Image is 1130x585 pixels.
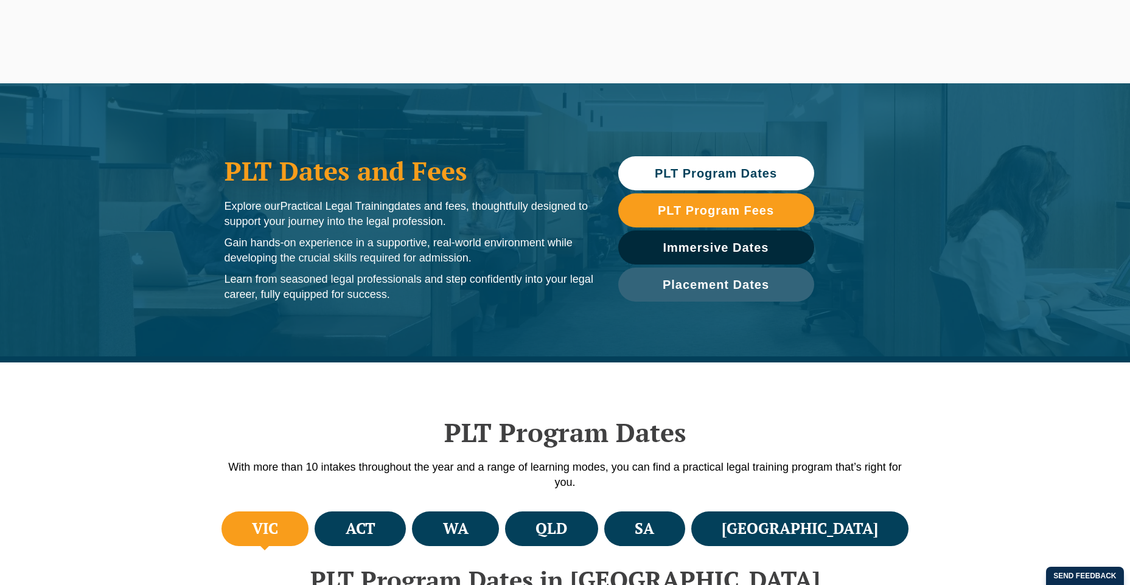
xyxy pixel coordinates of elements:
span: Placement Dates [663,279,769,291]
span: Immersive Dates [663,241,769,254]
p: Explore our dates and fees, thoughtfully designed to support your journey into the legal profession. [225,199,594,229]
h4: SA [635,519,654,539]
span: Practical Legal Training [281,200,394,212]
a: Immersive Dates [618,230,814,265]
p: With more than 10 intakes throughout the year and a range of learning modes, you can find a pract... [218,460,912,490]
p: Learn from seasoned legal professionals and step confidently into your legal career, fully equipp... [225,272,594,302]
span: PLT Program Dates [655,167,777,179]
h2: PLT Program Dates [218,417,912,448]
h1: PLT Dates and Fees [225,156,594,186]
h4: VIC [252,519,278,539]
h4: [GEOGRAPHIC_DATA] [722,519,878,539]
a: Placement Dates [618,268,814,302]
h4: WA [443,519,469,539]
h4: ACT [346,519,375,539]
a: PLT Program Fees [618,193,814,227]
p: Gain hands-on experience in a supportive, real-world environment while developing the crucial ski... [225,235,594,266]
span: PLT Program Fees [658,204,774,216]
a: PLT Program Dates [618,156,814,190]
h4: QLD [535,519,567,539]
